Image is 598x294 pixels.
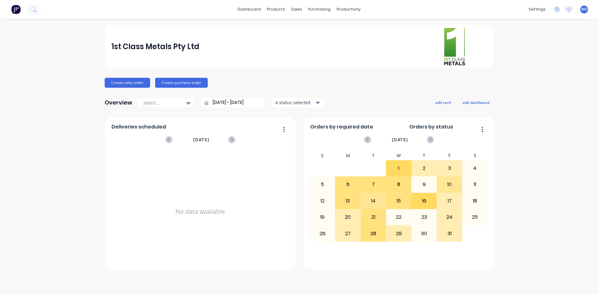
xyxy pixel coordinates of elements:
[112,151,289,272] div: No data available
[437,209,462,225] div: 24
[412,161,437,176] div: 2
[386,193,411,209] div: 15
[335,193,360,209] div: 13
[392,136,408,143] span: [DATE]
[431,98,455,106] button: add card
[112,123,166,131] span: Deliveries scheduled
[334,5,364,14] div: productivity
[193,136,209,143] span: [DATE]
[409,123,453,131] span: Orders by status
[155,78,208,88] button: Create purchase order
[463,177,487,192] div: 11
[386,161,411,176] div: 1
[105,78,150,88] button: Create sales order
[288,5,305,14] div: sales
[361,209,386,225] div: 21
[235,5,264,14] a: dashboard
[463,209,487,225] div: 25
[105,96,132,109] div: Overview
[411,151,437,160] div: T
[310,193,335,209] div: 12
[335,177,360,192] div: 6
[386,209,411,225] div: 22
[335,209,360,225] div: 20
[458,98,493,106] button: edit dashboard
[437,193,462,209] div: 17
[305,5,334,14] div: purchasing
[386,151,411,160] div: W
[437,151,462,160] div: F
[412,193,437,209] div: 16
[335,151,361,160] div: M
[310,177,335,192] div: 5
[361,151,386,160] div: T
[361,193,386,209] div: 14
[386,177,411,192] div: 8
[437,177,462,192] div: 10
[463,161,487,176] div: 4
[443,27,466,67] img: 1st Class Metals Pty Ltd
[310,226,335,241] div: 26
[412,177,437,192] div: 9
[462,151,488,160] div: S
[264,5,288,14] div: products
[310,151,335,160] div: S
[581,7,587,12] span: WO
[437,226,462,241] div: 31
[412,209,437,225] div: 23
[437,161,462,176] div: 3
[463,193,487,209] div: 18
[335,226,360,241] div: 27
[310,123,373,131] span: Orders by required date
[361,226,386,241] div: 28
[275,99,315,106] div: 4 status selected
[272,98,325,107] button: 4 status selected
[525,5,549,14] div: settings
[310,209,335,225] div: 19
[112,40,199,53] div: 1st Class Metals Pty Ltd
[361,177,386,192] div: 7
[386,226,411,241] div: 29
[11,5,21,14] img: Factory
[412,226,437,241] div: 30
